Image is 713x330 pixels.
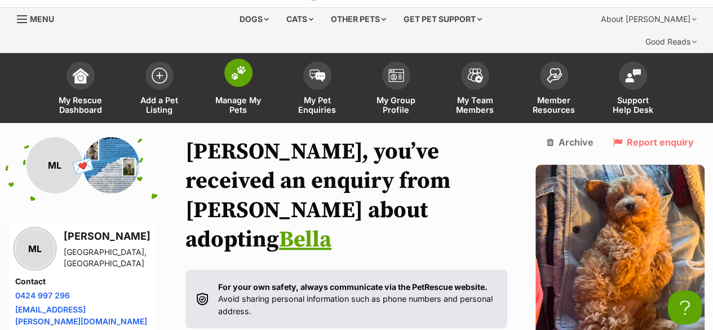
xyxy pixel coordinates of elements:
[668,291,702,324] iframe: Help Scout Beacon - Open
[450,95,501,115] span: My Team Members
[199,56,278,123] a: Manage My Pets
[218,282,488,292] strong: For your own safety, always communicate via the PetRescue website.
[529,95,579,115] span: Member Resources
[41,56,120,123] a: My Rescue Dashboard
[357,56,436,123] a: My Group Profile
[26,137,83,193] div: ML
[15,291,70,300] a: 0424 997 296
[17,8,62,28] a: Menu
[70,153,96,178] span: 💌
[467,68,483,83] img: team-members-icon-5396bd8760b3fe7c0b43da4ab00e1e3bb1a5d9ba89233759b79545d2d3fc5d0d.svg
[608,95,658,115] span: Support Help Desk
[388,69,404,82] img: group-profile-icon-3fa3cf56718a62981997c0bc7e787c4b2cf8bcc04b72c1350f741eb67cf2f40e.svg
[30,14,54,24] span: Menu
[436,56,515,123] a: My Team Members
[232,8,277,30] div: Dogs
[637,30,705,53] div: Good Reads
[371,95,422,115] span: My Group Profile
[231,65,246,80] img: manage-my-pets-icon-02211641906a0b7f246fdf0571729dbe1e7629f14944591b6c1af311fb30b64b.svg
[83,137,139,193] img: Dougie's Legacy Animal Rescue profile pic
[625,69,641,82] img: help-desk-icon-fdf02630f3aa405de69fd3d07c3f3aa587a6932b1a1747fa1d2bba05be0121f9.svg
[15,305,147,326] a: [EMAIL_ADDRESS][PERSON_NAME][DOMAIN_NAME]
[15,229,55,269] div: ML
[396,8,490,30] div: Get pet support
[152,68,167,83] img: add-pet-listing-icon-0afa8454b4691262ce3f59096e99ab1cd57d4a30225e0717b998d2c9b9846f56.svg
[185,137,507,254] h1: [PERSON_NAME], you’ve received an enquiry from [PERSON_NAME] about adopting
[278,56,357,123] a: My Pet Enquiries
[547,137,594,147] a: Archive
[594,56,672,123] a: Support Help Desk
[546,68,562,83] img: member-resources-icon-8e73f808a243e03378d46382f2149f9095a855e16c252ad45f914b54edf8863c.svg
[64,228,150,244] h3: [PERSON_NAME]
[323,8,394,30] div: Other pets
[613,137,693,147] a: Report enquiry
[15,276,150,287] h4: Contact
[593,8,705,30] div: About [PERSON_NAME]
[120,56,199,123] a: Add a Pet Listing
[218,281,496,317] p: Avoid sharing personal information such as phone numbers and personal address.
[134,95,185,115] span: Add a Pet Listing
[292,95,343,115] span: My Pet Enquiries
[73,68,88,83] img: dashboard-icon-eb2f2d2d3e046f16d808141f083e7271f6b2e854fb5c12c21221c1fb7104beca.svg
[515,56,594,123] a: Member Resources
[64,247,150,269] div: [GEOGRAPHIC_DATA], [GEOGRAPHIC_DATA]
[55,95,106,115] span: My Rescue Dashboard
[278,8,321,30] div: Cats
[309,69,325,82] img: pet-enquiries-icon-7e3ad2cf08bfb03b45e93fb7055b45f3efa6380592205ae92323e6603595dc1f.svg
[279,226,331,254] a: Bella
[213,95,264,115] span: Manage My Pets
